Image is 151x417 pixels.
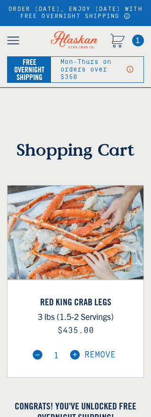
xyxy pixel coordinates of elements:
[7,6,144,20] div: ORDER [DATE], ENJOY [DATE] WITH FREE OVERNIGHT SHIPPING
[33,350,42,360] img: minus
[132,35,144,46] a: Cart
[60,58,126,81] div: Mon-Thurs on orders over $350
[8,165,143,302] img: Red King Crab Legs - 3 lbs (1.5-2 Servings)
[132,35,144,46] span: 1
[58,326,94,336] span: $435.00
[70,350,80,360] img: plus
[110,34,125,49] a: Cart
[13,58,46,81] div: Free Overnight Shipping
[7,36,19,44] img: open mobile menu
[84,350,116,360] span: Remove
[124,13,131,19] a: Announcement Bar Modal
[7,139,144,160] h1: Shopping Cart
[43,23,106,56] img: Alaskan King Crab Co. logo
[8,296,143,308] a: Red King Crab Legs
[8,310,143,323] p: 3 lbs (1.5-2 Servings)
[84,351,116,359] a: Remove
